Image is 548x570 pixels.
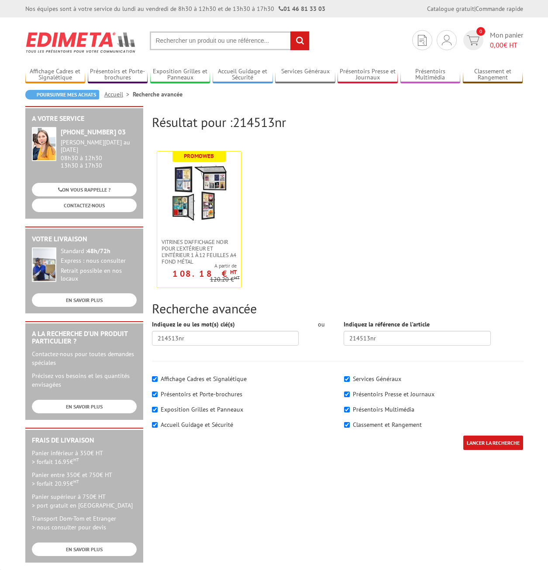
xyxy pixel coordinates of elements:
[152,407,158,412] input: Exposition Grilles et Panneaux
[133,90,183,99] li: Recherche avancée
[234,275,240,281] sup: HT
[152,376,158,382] input: Affichage Cadres et Signalétique
[171,165,227,221] img: VITRINES D'AFFICHAGE NOIR POUR L'EXTÉRIEUR ET L'INTÉRIEUR 1 À 12 FEUILLES A4 FOND MÉTAL
[210,276,240,283] p: 120.20 €
[490,30,523,50] span: Mon panier
[32,330,137,345] h2: A la recherche d'un produit particulier ?
[290,31,309,50] input: rechercher
[427,5,474,13] a: Catalogue gratuit
[279,5,325,13] strong: 01 46 81 33 03
[476,27,485,36] span: 0
[25,26,137,58] img: Edimeta
[32,235,137,243] h2: Votre livraison
[344,376,350,382] input: Services Généraux
[73,478,79,484] sup: HT
[353,390,434,398] label: Présentoirs Presse et Journaux
[463,436,523,450] input: LANCER LA RECHERCHE
[161,421,233,429] label: Accueil Guidage et Sécurité
[467,35,479,45] img: devis rapide
[32,115,137,123] h2: A votre service
[61,139,137,169] div: 08h30 à 12h30 13h30 à 17h30
[161,375,247,383] label: Affichage Cadres et Signalétique
[32,470,137,488] p: Panier entre 350€ et 750€ HT
[312,320,331,329] div: ou
[32,127,56,161] img: widget-service.jpg
[61,267,137,283] div: Retrait possible en nos locaux
[353,421,422,429] label: Classement et Rangement
[233,113,286,130] span: 214513nr
[418,35,427,46] img: devis rapide
[150,68,210,82] a: Exposition Grilles et Panneaux
[150,31,310,50] input: Rechercher un produit ou une référence...
[476,5,523,13] a: Commande rapide
[32,436,137,444] h2: Frais de Livraison
[152,115,523,129] h2: Résultat pour :
[213,68,273,82] a: Accueil Guidage et Sécurité
[25,90,99,100] a: Poursuivre mes achats
[152,320,235,329] label: Indiquez le ou les mot(s) clé(s)
[230,268,237,276] sup: HT
[32,514,137,532] p: Transport Dom-Tom et Etranger
[490,41,503,49] span: 0,00
[32,400,137,413] a: EN SAVOIR PLUS
[162,239,237,265] span: VITRINES D'AFFICHAGE NOIR POUR L'EXTÉRIEUR ET L'INTÉRIEUR 1 À 12 FEUILLES A4 FOND MÉTAL
[32,492,137,510] p: Panier supérieur à 750€ HT
[61,257,137,265] div: Express : nous consulter
[87,247,110,255] strong: 48h/72h
[172,271,237,276] p: 108.18 €
[184,152,214,160] b: Promoweb
[32,501,133,509] span: > port gratuit en [GEOGRAPHIC_DATA]
[442,35,451,45] img: devis rapide
[461,30,523,50] a: devis rapide 0 Mon panier 0,00€ HT
[104,90,133,98] a: Accueil
[275,68,335,82] a: Services Généraux
[490,40,523,50] span: € HT
[427,4,523,13] div: |
[25,4,325,13] div: Nos équipes sont à votre service du lundi au vendredi de 8h30 à 12h30 et de 13h30 à 17h30
[463,68,523,82] a: Classement et Rangement
[157,262,237,269] span: A partir de
[61,127,126,136] strong: [PHONE_NUMBER] 03
[32,543,137,556] a: EN SAVOIR PLUS
[344,422,350,428] input: Classement et Rangement
[353,375,401,383] label: Services Généraux
[32,183,137,196] a: ON VOUS RAPPELLE ?
[353,405,414,413] label: Présentoirs Multimédia
[161,390,242,398] label: Présentoirs et Porte-brochures
[157,239,241,265] a: VITRINES D'AFFICHAGE NOIR POUR L'EXTÉRIEUR ET L'INTÉRIEUR 1 À 12 FEUILLES A4 FOND MÉTAL
[400,68,461,82] a: Présentoirs Multimédia
[32,371,137,389] p: Précisez vos besoins et les quantités envisagées
[32,293,137,307] a: EN SAVOIR PLUS
[344,320,430,329] label: Indiquez la référence de l'article
[32,350,137,367] p: Contactez-nous pour toutes demandes spéciales
[161,405,243,413] label: Exposition Grilles et Panneaux
[61,139,137,154] div: [PERSON_NAME][DATE] au [DATE]
[32,199,137,212] a: CONTACTEZ-NOUS
[73,457,79,463] sup: HT
[32,247,56,282] img: widget-livraison.jpg
[152,422,158,428] input: Accueil Guidage et Sécurité
[32,449,137,466] p: Panier inférieur à 350€ HT
[338,68,398,82] a: Présentoirs Presse et Journaux
[152,391,158,397] input: Présentoirs et Porte-brochures
[344,407,350,412] input: Présentoirs Multimédia
[61,247,137,255] div: Standard :
[25,68,86,82] a: Affichage Cadres et Signalétique
[32,458,79,466] span: > forfait 16.95€
[32,480,79,488] span: > forfait 20.95€
[32,523,106,531] span: > nous consulter pour devis
[152,301,523,316] h2: Recherche avancée
[344,391,350,397] input: Présentoirs Presse et Journaux
[88,68,148,82] a: Présentoirs et Porte-brochures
